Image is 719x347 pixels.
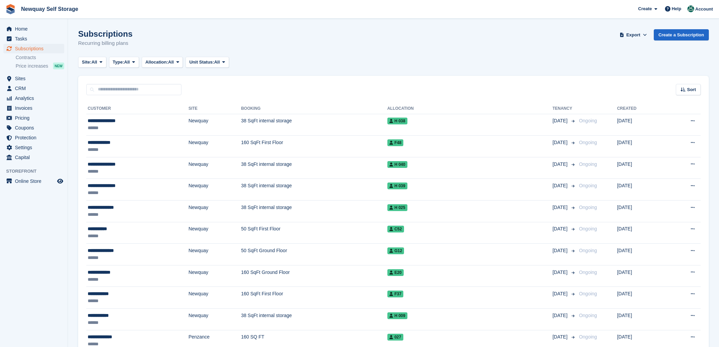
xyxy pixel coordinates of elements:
[553,290,569,297] span: [DATE]
[553,117,569,124] span: [DATE]
[687,86,696,93] span: Sort
[626,32,640,38] span: Export
[18,3,81,15] a: Newquay Self Storage
[387,226,404,232] span: C52
[186,57,229,68] button: Unit Status: All
[15,84,56,93] span: CRM
[387,312,407,319] span: H 009
[3,143,64,152] a: menu
[241,179,387,201] td: 38 SqFt internal storage
[553,247,569,254] span: [DATE]
[15,123,56,133] span: Coupons
[124,59,130,66] span: All
[654,29,709,40] a: Create a Subscription
[617,265,665,287] td: [DATE]
[168,59,174,66] span: All
[16,54,64,61] a: Contracts
[189,59,214,66] span: Unit Status:
[3,34,64,44] a: menu
[553,269,569,276] span: [DATE]
[241,222,387,244] td: 50 SqFt First Floor
[387,269,404,276] span: E20
[189,222,241,244] td: Newquay
[695,6,713,13] span: Account
[241,136,387,157] td: 160 SqFt First Floor
[579,248,597,253] span: Ongoing
[387,183,407,189] span: H 039
[3,176,64,186] a: menu
[617,222,665,244] td: [DATE]
[617,287,665,309] td: [DATE]
[618,29,648,40] button: Export
[553,204,569,211] span: [DATE]
[78,39,133,47] p: Recurring billing plans
[579,313,597,318] span: Ongoing
[638,5,652,12] span: Create
[145,59,168,66] span: Allocation:
[16,62,64,70] a: Price increases NEW
[15,113,56,123] span: Pricing
[189,287,241,309] td: Newquay
[15,34,56,44] span: Tasks
[387,291,404,297] span: F37
[387,139,404,146] span: F48
[579,140,597,145] span: Ongoing
[15,143,56,152] span: Settings
[553,333,569,341] span: [DATE]
[579,291,597,296] span: Ongoing
[672,5,681,12] span: Help
[78,57,106,68] button: Site: All
[15,24,56,34] span: Home
[3,153,64,162] a: menu
[214,59,220,66] span: All
[189,179,241,201] td: Newquay
[387,103,553,114] th: Allocation
[189,114,241,136] td: Newquay
[15,153,56,162] span: Capital
[241,114,387,136] td: 38 SqFt internal storage
[617,201,665,222] td: [DATE]
[15,44,56,53] span: Subscriptions
[553,161,569,168] span: [DATE]
[387,161,407,168] span: H 040
[3,24,64,34] a: menu
[189,265,241,287] td: Newquay
[579,205,597,210] span: Ongoing
[189,244,241,265] td: Newquay
[579,161,597,167] span: Ongoing
[15,93,56,103] span: Analytics
[91,59,97,66] span: All
[189,157,241,179] td: Newquay
[3,113,64,123] a: menu
[579,334,597,340] span: Ongoing
[56,177,64,185] a: Preview store
[15,103,56,113] span: Invoices
[387,204,407,211] span: H 025
[617,136,665,157] td: [DATE]
[6,168,68,175] span: Storefront
[189,103,241,114] th: Site
[617,103,665,114] th: Created
[579,226,597,231] span: Ongoing
[241,309,387,330] td: 38 SqFt internal storage
[387,118,407,124] span: H 038
[189,136,241,157] td: Newquay
[687,5,694,12] img: JON
[15,133,56,142] span: Protection
[15,74,56,83] span: Sites
[3,44,64,53] a: menu
[113,59,124,66] span: Type:
[617,179,665,201] td: [DATE]
[241,157,387,179] td: 38 SqFt internal storage
[3,74,64,83] a: menu
[53,63,64,69] div: NEW
[3,123,64,133] a: menu
[189,309,241,330] td: Newquay
[553,182,569,189] span: [DATE]
[579,270,597,275] span: Ongoing
[241,103,387,114] th: Booking
[553,139,569,146] span: [DATE]
[189,201,241,222] td: Newquay
[387,334,403,341] span: 027
[241,201,387,222] td: 38 SqFt internal storage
